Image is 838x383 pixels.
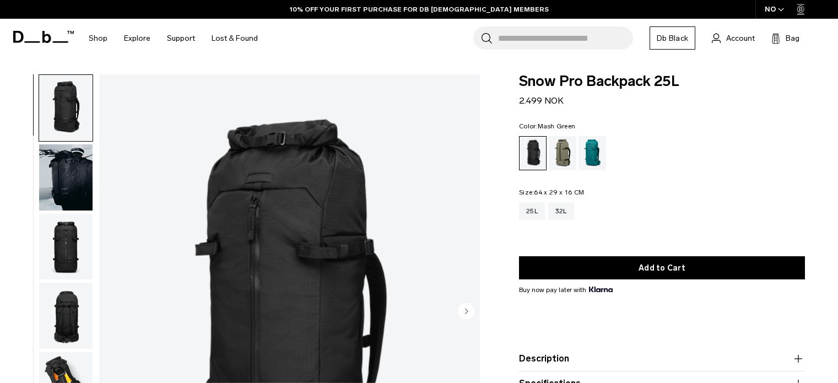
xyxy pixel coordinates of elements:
[167,19,195,58] a: Support
[39,282,93,349] button: Snow Pro Backpack 25L Black Out
[290,4,549,14] a: 10% OFF YOUR FIRST PURCHASE FOR DB [DEMOGRAPHIC_DATA] MEMBERS
[80,19,266,58] nav: Main Navigation
[519,74,805,89] span: Snow Pro Backpack 25L
[549,136,576,170] a: Mash Green
[579,136,606,170] a: Midnight Teal
[712,31,755,45] a: Account
[39,74,93,142] button: Snow Pro Backpack 25L Black Out
[726,33,755,44] span: Account
[519,202,545,220] a: 25L
[786,33,799,44] span: Bag
[124,19,150,58] a: Explore
[519,352,805,365] button: Description
[39,214,93,280] img: Snow Pro Backpack 25L Black Out
[39,283,93,349] img: Snow Pro Backpack 25L Black Out
[519,123,575,130] legend: Color:
[39,144,93,211] button: Snow Pro Backpack 25L Black Out
[212,19,258,58] a: Lost & Found
[534,188,584,196] span: 64 x 29 x 16 CM
[519,256,805,279] button: Add to Cart
[519,136,547,170] a: Black Out
[39,213,93,280] button: Snow Pro Backpack 25L Black Out
[650,26,695,50] a: Db Black
[538,122,576,130] span: Mash Green
[589,287,613,292] img: {"height" => 20, "alt" => "Klarna"}
[519,189,584,196] legend: Size:
[771,31,799,45] button: Bag
[519,95,564,106] span: 2.499 NOK
[519,285,613,295] span: Buy now pay later with
[39,75,93,141] img: Snow Pro Backpack 25L Black Out
[458,303,474,321] button: Next slide
[89,19,107,58] a: Shop
[39,144,93,211] img: Snow Pro Backpack 25L Black Out
[548,202,574,220] a: 32L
